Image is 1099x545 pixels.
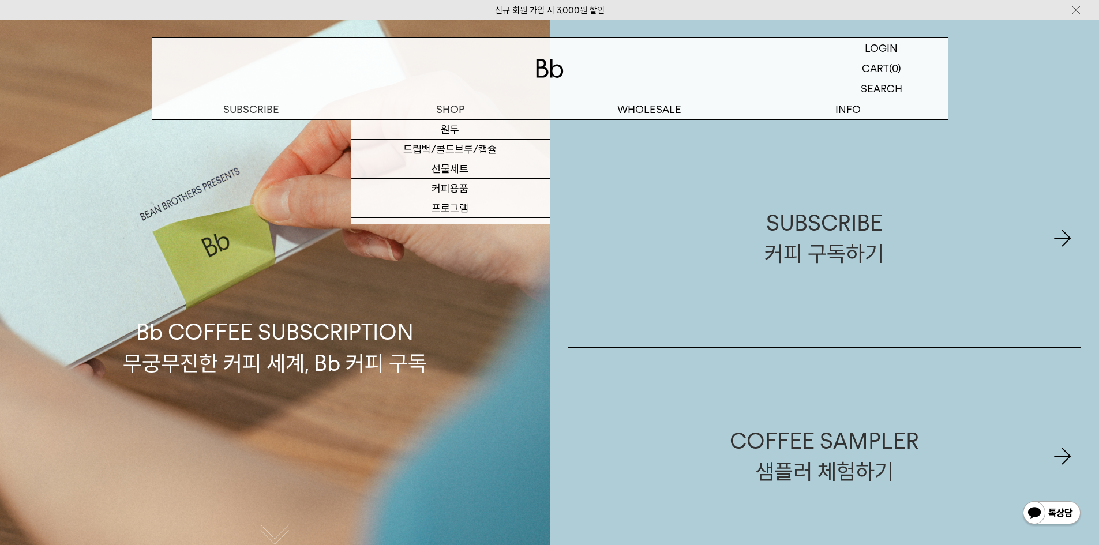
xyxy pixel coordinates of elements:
a: CART (0) [815,58,948,78]
a: LOGIN [815,38,948,58]
a: 커피용품 [351,179,550,198]
p: SEARCH [861,78,902,99]
a: SUBSCRIBE커피 구독하기 [568,130,1081,347]
p: WHOLESALE [550,99,749,119]
a: SHOP [351,99,550,119]
div: COFFEE SAMPLER 샘플러 체험하기 [730,426,919,487]
a: SUBSCRIBE [152,99,351,119]
a: 선물세트 [351,159,550,179]
a: 드립백/콜드브루/캡슐 [351,140,550,159]
p: (0) [889,58,901,78]
div: SUBSCRIBE 커피 구독하기 [764,208,884,269]
p: LOGIN [865,38,898,58]
a: 신규 회원 가입 시 3,000원 할인 [495,5,605,16]
a: 프로그램 [351,198,550,218]
a: 원두 [351,120,550,140]
img: 로고 [536,59,564,78]
img: 카카오톡 채널 1:1 채팅 버튼 [1022,500,1082,528]
p: INFO [749,99,948,119]
p: CART [862,58,889,78]
p: Bb COFFEE SUBSCRIPTION 무궁무진한 커피 세계, Bb 커피 구독 [123,207,427,378]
